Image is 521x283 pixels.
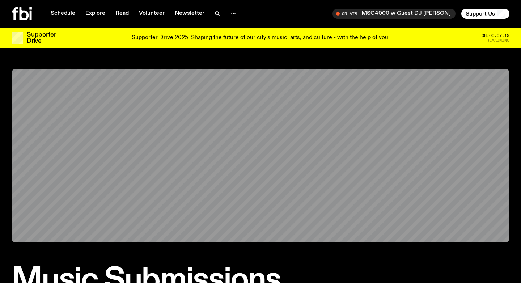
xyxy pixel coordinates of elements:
[332,9,456,19] button: On AirMSG4000 w Guest DJ [PERSON_NAME]
[482,34,509,38] span: 08:00:07:19
[487,38,509,42] span: Remaining
[461,9,509,19] button: Support Us
[111,9,133,19] a: Read
[466,10,495,17] span: Support Us
[81,9,110,19] a: Explore
[27,32,56,44] h3: Supporter Drive
[135,9,169,19] a: Volunteer
[170,9,209,19] a: Newsletter
[132,35,390,41] p: Supporter Drive 2025: Shaping the future of our city’s music, arts, and culture - with the help o...
[46,9,80,19] a: Schedule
